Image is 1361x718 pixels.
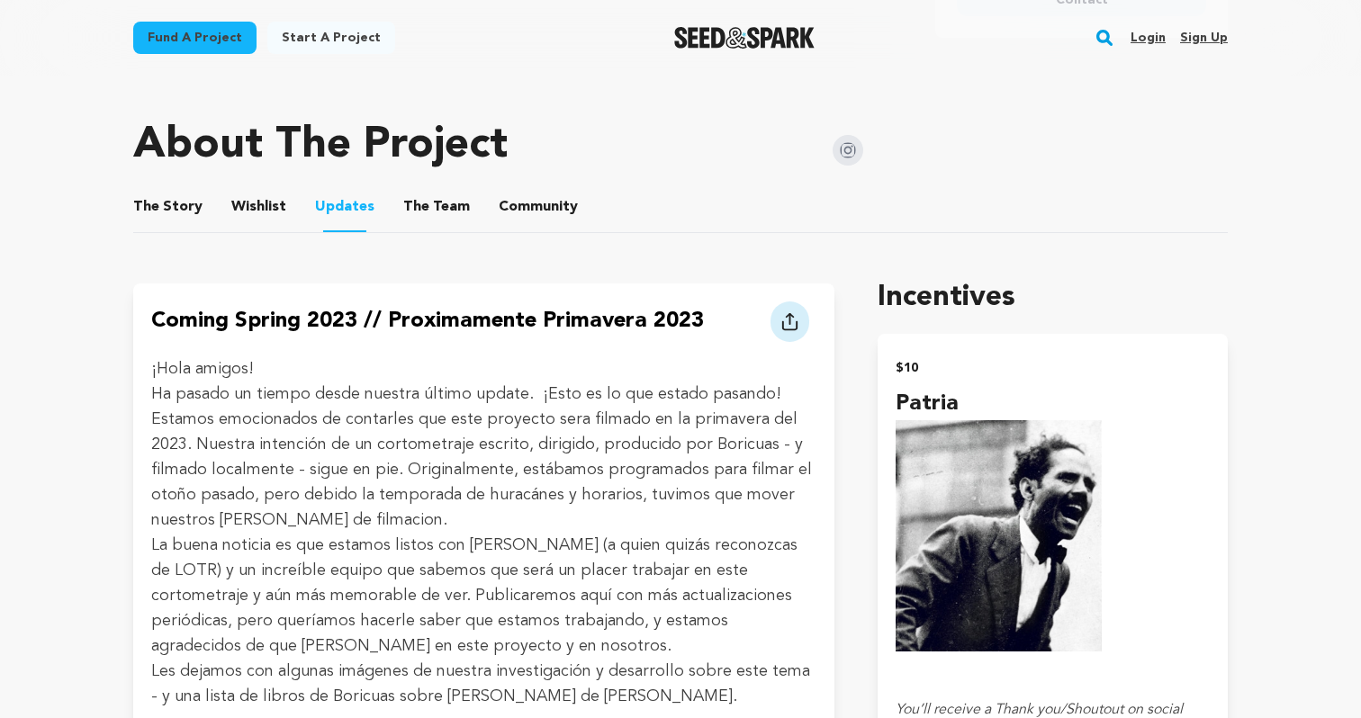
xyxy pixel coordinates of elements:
h1: Incentives [878,276,1228,319]
p: La buena noticia es que estamos listos con [PERSON_NAME] (a quien quizás reconozcas de LOTR) y un... [151,533,816,659]
a: Sign up [1180,23,1228,52]
span: Community [499,196,578,218]
a: Fund a project [133,22,257,54]
span: Story [133,196,203,218]
span: Team [403,196,470,218]
img: 1657905958-Pedro%20shout%20out.jpg [896,420,1102,651]
h1: About The Project [133,124,508,167]
p: ¡Hola amigos! [151,356,816,381]
img: Seed&Spark Instagram Icon [833,135,863,166]
span: The [133,196,159,218]
span: Wishlist [231,196,286,218]
span: Updates [315,196,374,218]
p: Ha pasado un tiempo desde nuestra último update. ¡Esto es lo que estado pasando! [151,381,816,407]
a: Start a project [267,22,395,54]
img: Seed&Spark Logo Dark Mode [674,27,816,49]
p: Estamos emocionados de contarles que este proyecto sera filmado en la primavera del 2023. Nuestra... [151,407,816,533]
a: Seed&Spark Homepage [674,27,816,49]
span: The [403,196,429,218]
h4: Patria [896,388,1210,420]
a: Login [1131,23,1166,52]
h2: $10 [896,355,1210,381]
p: Les dejamos con algunas imágenes de nuestra investigación y desarrollo sobre este tema - y una li... [151,659,816,709]
h4: Coming Spring 2023 // Proximamente Primavera 2023 [151,305,704,342]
